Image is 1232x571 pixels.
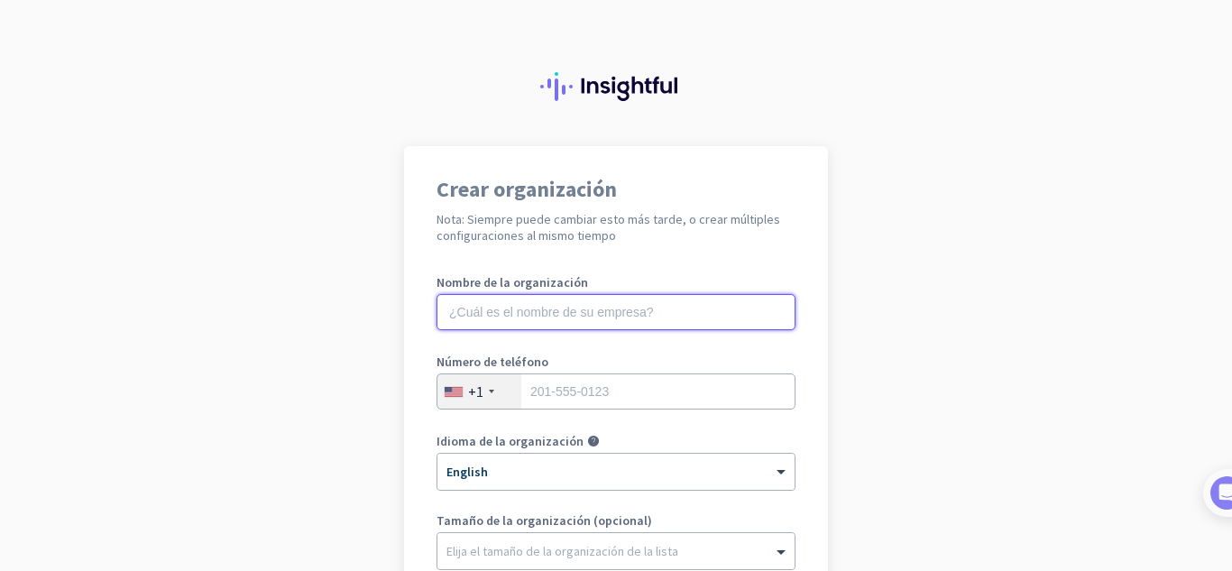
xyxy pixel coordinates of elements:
[437,355,795,368] label: Número de teléfono
[437,514,795,527] label: Tamaño de la organización (opcional)
[437,211,795,244] h2: Nota: Siempre puede cambiar esto más tarde, o crear múltiples configuraciones al mismo tiempo
[437,373,795,410] input: 201-555-0123
[437,179,795,200] h1: Crear organización
[437,435,584,447] label: Idioma de la organización
[437,276,795,289] label: Nombre de la organización
[437,294,795,330] input: ¿Cuál es el nombre de su empresa?
[540,72,692,101] img: Insightful
[587,435,600,447] i: help
[468,382,483,401] div: +1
